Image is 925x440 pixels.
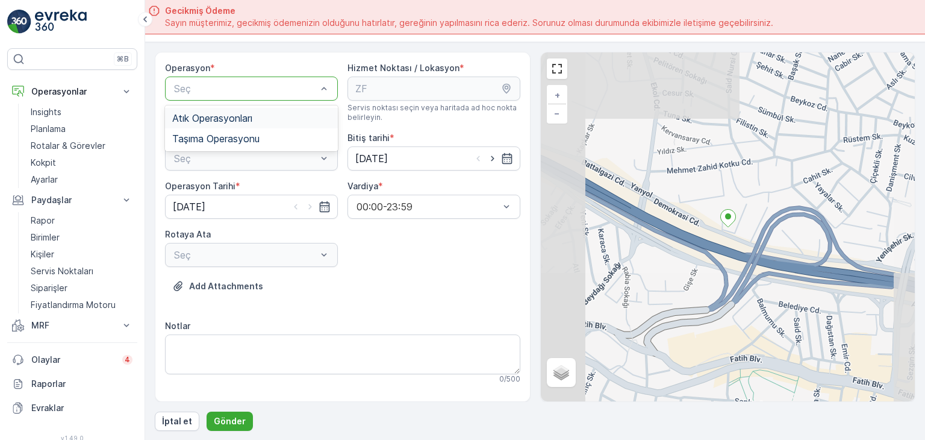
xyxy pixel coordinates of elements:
p: İptal et [162,415,192,427]
input: dd/mm/yyyy [347,146,520,171]
p: Paydaşlar [31,194,113,206]
span: − [554,108,560,118]
p: Siparişler [31,282,67,294]
a: Ayarlar [26,171,137,188]
a: Uzaklaştır [548,104,566,122]
a: Olaylar4 [7,348,137,372]
img: logo [7,10,31,34]
p: MRF [31,319,113,332]
p: Rapor [31,215,55,227]
label: Bitiş tarihi [347,133,390,143]
input: ZF [347,77,520,101]
span: + [555,90,560,100]
button: İptal et [155,412,199,431]
label: Rotaya Ata [165,229,211,239]
label: Operasyon [165,63,210,73]
p: Operasyonlar [31,86,113,98]
a: Rotalar & Görevler [26,137,137,154]
p: Seç [174,81,317,96]
a: Kişiler [26,246,137,263]
p: 4 [125,355,130,365]
a: Planlama [26,121,137,137]
a: Yakınlaştır [548,86,566,104]
p: ⌘B [117,54,129,64]
button: Dosya Yükle [165,277,270,296]
p: Planlama [31,123,66,135]
p: Insights [31,106,61,118]
p: Kokpit [31,157,56,169]
button: Operasyonlar [7,80,137,104]
p: Birimler [31,231,60,244]
span: Sayın müşterimiz, gecikmiş ödemenizin olduğunu hatırlatır, gereğinin yapılmasını rica ederiz. Sor... [165,17,773,29]
p: Rotalar & Görevler [31,140,105,152]
button: MRF [7,313,137,338]
button: Gönder [207,412,253,431]
p: Raporlar [31,378,132,390]
a: Kokpit [26,154,137,171]
a: Fiyatlandırma Motoru [26,297,137,313]
a: Siparişler [26,280,137,297]
a: Servis Noktaları [26,263,137,280]
p: Gönder [214,415,246,427]
label: Hizmet Noktası / Lokasyon [347,63,459,73]
span: Gecikmiş Ödeme [165,5,773,17]
label: Notlar [165,321,190,331]
p: Add Attachments [189,280,263,292]
a: Rapor [26,212,137,229]
a: View Fullscreen [548,60,566,78]
a: Insights [26,104,137,121]
span: Atık Operasyonları [172,113,252,124]
p: 0 / 500 [499,374,520,384]
a: Raporlar [7,372,137,396]
p: Evraklar [31,402,132,414]
p: Ayarlar [31,174,58,186]
p: Fiyatlandırma Motoru [31,299,116,311]
p: Servis Noktaları [31,265,93,277]
span: Taşıma Operasyonu [172,133,260,144]
a: Evraklar [7,396,137,420]
button: Paydaşlar [7,188,137,212]
p: Kişiler [31,248,54,260]
label: Operasyon Tarihi [165,181,235,191]
input: dd/mm/yyyy [165,195,338,219]
a: Layers [548,359,575,386]
span: Servis noktası seçin veya haritada ad hoc nokta belirleyin. [347,103,520,122]
p: Olaylar [31,354,115,366]
label: Vardiya [347,181,378,191]
img: logo_light-DOdMpM7g.png [35,10,87,34]
a: Birimler [26,229,137,246]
